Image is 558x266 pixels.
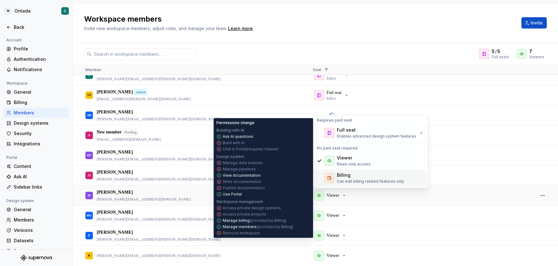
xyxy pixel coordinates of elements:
p: [PERSON_NAME][EMAIL_ADDRESS][PERSON_NAME][DOMAIN_NAME] [97,217,221,222]
a: Security [4,128,69,138]
p: [PERSON_NAME][EMAIL_ADDRESS][DOMAIN_NAME] [97,197,191,202]
p: Design system [216,154,244,159]
div: Sidebar links [14,184,66,190]
a: General [4,87,69,97]
p: [PERSON_NAME][EMAIL_ADDRESS][PERSON_NAME][DOMAIN_NAME] [97,76,221,81]
div: Workspace [4,80,30,87]
a: Notifications [4,65,69,75]
p: Can edit billing related features only [337,179,404,184]
p: Editor [327,96,336,101]
input: Search in workspace members... [92,48,197,60]
a: Billing [4,97,69,107]
p: Editor [327,76,336,81]
a: Datasets [4,236,69,246]
span: Invite new workspace members, adjust roles, and manage your team. [84,26,227,31]
div: Requires paid seat [314,117,426,124]
p: Read-only access [337,162,371,167]
div: A [88,129,90,141]
button: Full seatEditor [313,69,352,81]
span: (provided by Billing) [250,218,287,223]
div: Security [14,130,66,137]
a: Members [4,215,69,225]
div: HP [87,149,91,161]
div: Design system [4,197,37,205]
p: [PERSON_NAME] [97,189,133,196]
div: AR [87,109,91,121]
a: Learn more [228,25,253,32]
button: Viewer [313,249,349,262]
p: [PERSON_NAME][EMAIL_ADDRESS][PERSON_NAME][DOMAIN_NAME] [97,177,221,182]
a: Design systems [4,118,69,128]
div: Ontada [14,8,31,14]
button: Viewer [313,209,349,222]
a: Members [4,108,69,118]
p: [PERSON_NAME][EMAIL_ADDRESS][PERSON_NAME][DOMAIN_NAME] [97,117,221,122]
div: Ask AI [14,174,66,180]
p: Publish documentation [223,185,265,190]
p: Viewer [327,212,339,219]
div: Documentation [14,248,66,254]
a: Authentication [4,54,69,64]
button: Viewer [313,229,349,242]
div: Pending [123,129,138,136]
div: Design systems [14,120,66,126]
div: Profile [14,46,66,52]
p: [PERSON_NAME][EMAIL_ADDRESS][PERSON_NAME][DOMAIN_NAME] [97,237,221,242]
p: Building with AI [216,128,244,133]
p: [PERSON_NAME] [97,209,133,216]
div: Notifications [14,66,66,73]
div: Admin [134,89,147,95]
p: Access private projects [223,212,266,217]
span: 7 [529,48,532,55]
div: Full seat [337,127,356,133]
span: Invite [530,20,543,26]
div: Authentication [14,56,66,62]
p: Access private design systems [223,206,281,211]
a: Ask AI [4,172,69,182]
div: YP [87,89,91,101]
p: [EMAIL_ADDRESS][PERSON_NAME][DOMAIN_NAME] [97,96,191,102]
p: Ask AI questions [223,134,253,139]
p: Manage pipelines [223,167,256,172]
div: Account [4,36,24,44]
p: Manage billing [223,218,287,223]
p: Viewer [327,232,339,239]
div: M [88,189,90,201]
p: [PERSON_NAME] [97,169,133,175]
span: . [227,26,254,31]
span: (provided by Billing) [256,224,293,229]
span: Member [85,67,101,72]
button: MOntadaC [1,4,71,18]
div: P [88,229,90,242]
button: Full seatEditor [313,89,352,102]
a: Integrations [4,139,69,149]
h2: Workspace members [84,14,514,24]
a: Versions [4,225,69,235]
a: Content [4,161,69,171]
p: View documentation [223,173,261,178]
div: C [64,8,66,13]
p: Enables advanced design system features [337,134,416,139]
div: Viewers [529,55,544,60]
span: (requires Viewer) [247,147,278,151]
p: [PERSON_NAME] [97,149,133,155]
div: M [4,7,12,15]
p: Write documentation [223,179,261,184]
button: Viewer [313,189,349,202]
span: 5 [492,48,495,55]
p: [PERSON_NAME] [97,109,133,115]
p: [PERSON_NAME] [97,89,133,95]
span: Seat [313,67,321,72]
div: Integrations [14,141,66,147]
div: Viewer [337,155,352,161]
div: Members [14,110,66,116]
p: Full seat [327,90,342,96]
div: General [14,206,66,213]
div: / [492,48,509,55]
p: Permissions change [216,120,254,125]
div: Members [14,217,66,223]
div: Back [14,24,66,30]
p: [PERSON_NAME][EMAIL_ADDRESS][PERSON_NAME][DOMAIN_NAME] [97,157,221,162]
p: Viewer [327,253,339,259]
p: Use Portal [223,192,242,197]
